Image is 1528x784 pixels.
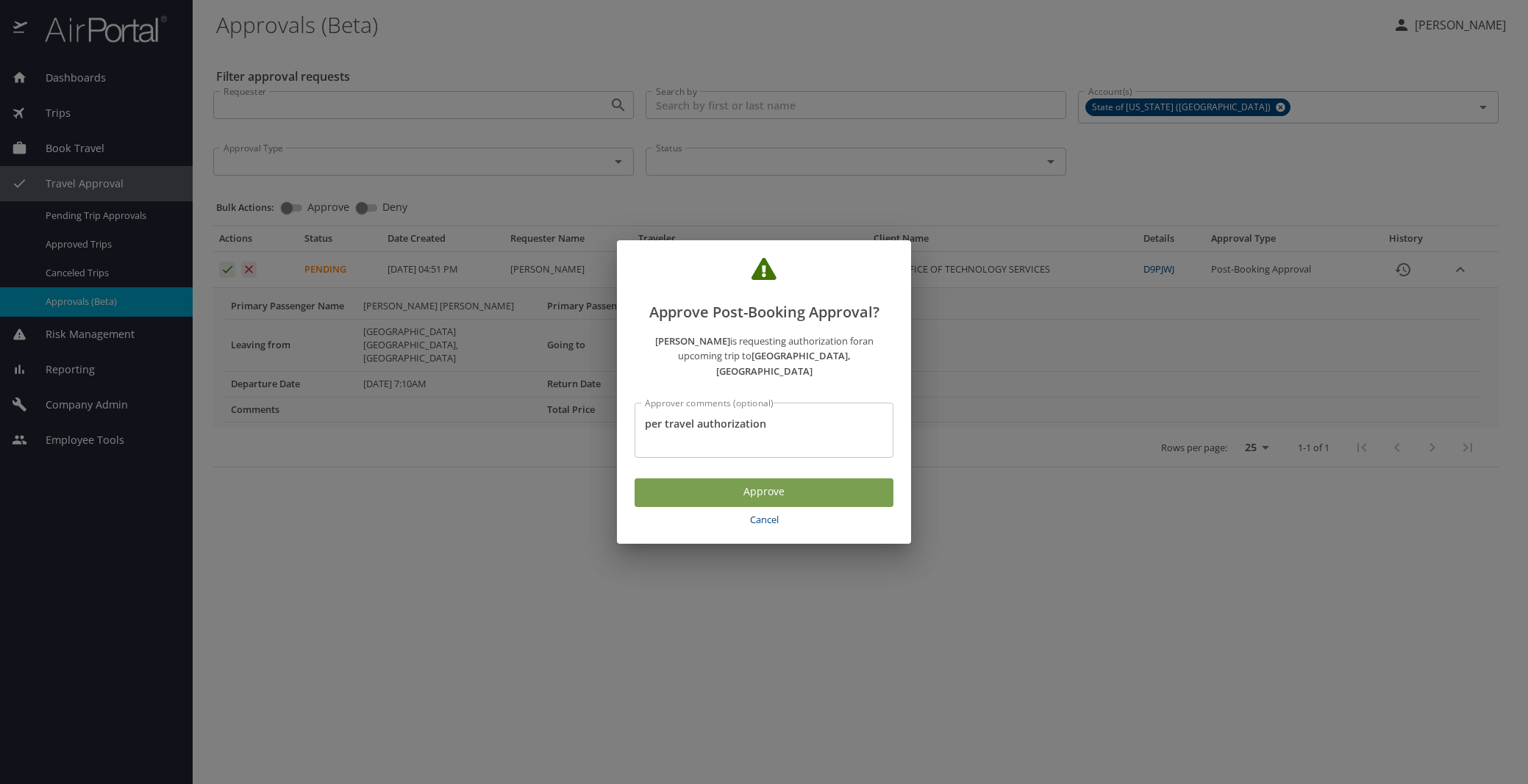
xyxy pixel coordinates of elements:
[716,349,851,378] strong: [GEOGRAPHIC_DATA], [GEOGRAPHIC_DATA]
[645,417,883,445] textarea: per travel authorization
[635,334,893,379] p: is requesting authorization for an upcoming trip to
[635,478,893,507] button: Approve
[635,507,893,533] button: Cancel
[635,258,893,324] h2: Approve Post-Booking Approval?
[655,334,730,348] strong: [PERSON_NAME]
[646,483,882,501] span: Approve
[640,511,888,528] span: Cancel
